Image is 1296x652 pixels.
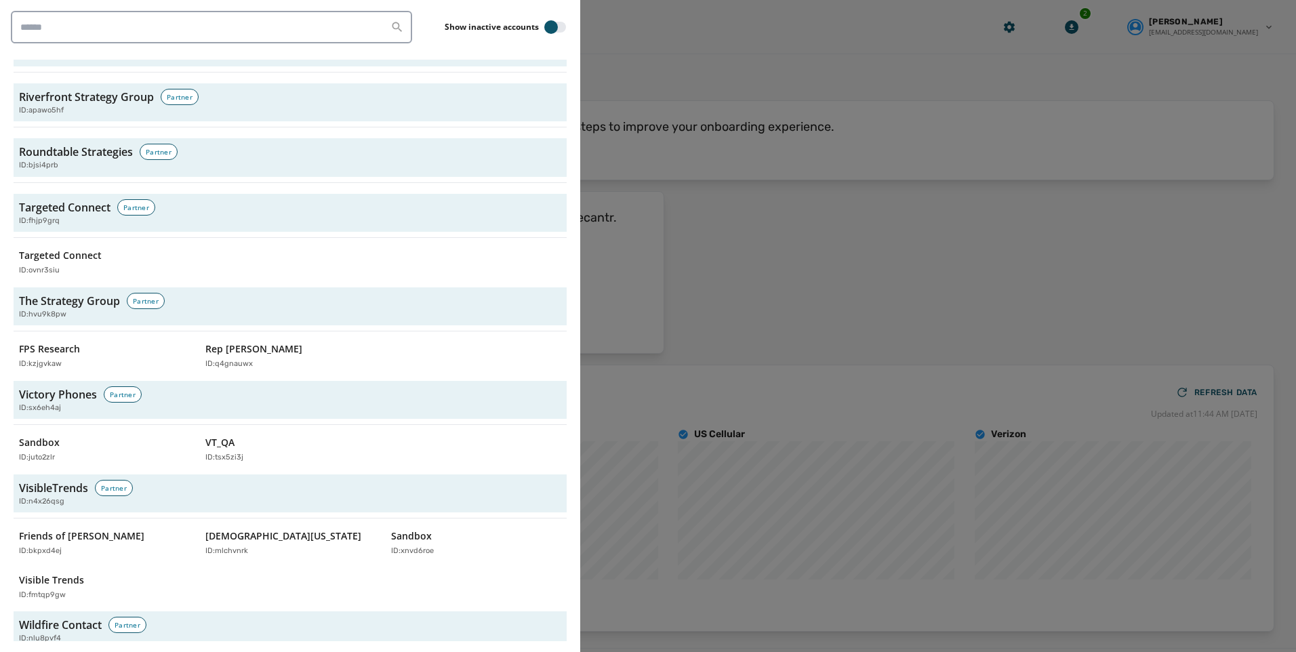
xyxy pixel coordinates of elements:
p: Sandbox [19,436,60,449]
button: [DEMOGRAPHIC_DATA][US_STATE]ID:mlchvnrk [200,524,381,563]
div: Partner [117,199,155,216]
p: ID: q4gnauwx [205,359,253,370]
p: Visible Trends [19,573,84,587]
p: FPS Research [19,342,80,356]
p: ID: bkpxd4ej [19,546,62,557]
button: Rep [PERSON_NAME]ID:q4gnauwx [200,337,381,375]
p: [DEMOGRAPHIC_DATA][US_STATE] [205,529,361,543]
button: VT_QAID:tsx5zi3j [200,430,381,469]
p: ID: juto2zlr [19,452,55,464]
button: Riverfront Strategy GroupPartnerID:apawo5hf [14,83,567,122]
button: SandboxID:xnvd6roe [386,524,567,563]
p: ID: ovnr3siu [19,265,60,277]
p: ID: xnvd6roe [391,546,434,557]
span: ID: n4x26qsg [19,496,64,508]
button: Roundtable StrategiesPartnerID:bjsi4prb [14,138,567,177]
div: Partner [108,617,146,633]
p: ID: kzjgvkaw [19,359,62,370]
h3: Victory Phones [19,386,97,403]
span: ID: sx6eh4aj [19,403,61,414]
h3: Roundtable Strategies [19,144,133,160]
h3: The Strategy Group [19,293,120,309]
button: SandboxID:juto2zlr [14,430,195,469]
button: VisibleTrendsPartnerID:n4x26qsg [14,474,567,513]
button: Visible TrendsID:fmtqp9gw [14,568,195,607]
button: The Strategy GroupPartnerID:hvu9k8pw [14,287,567,326]
p: ID: tsx5zi3j [205,452,243,464]
button: Targeted ConnectID:ovnr3siu [14,243,195,282]
h3: Riverfront Strategy Group [19,89,154,105]
p: Sandbox [391,529,432,543]
p: VT_QA [205,436,235,449]
button: Friends of [PERSON_NAME]ID:bkpxd4ej [14,524,195,563]
div: Partner [104,386,142,403]
h3: Wildfire Contact [19,617,102,633]
p: ID: mlchvnrk [205,546,248,557]
p: ID: fmtqp9gw [19,590,66,601]
label: Show inactive accounts [445,22,539,33]
button: FPS ResearchID:kzjgvkaw [14,337,195,375]
p: Rep [PERSON_NAME] [205,342,302,356]
button: Wildfire ContactPartnerID:nlu8pvf4 [14,611,567,650]
p: Friends of [PERSON_NAME] [19,529,144,543]
div: Partner [127,293,165,309]
span: ID: bjsi4prb [19,160,58,171]
button: Targeted ConnectPartnerID:fhjp9grq [14,194,567,232]
span: ID: apawo5hf [19,105,64,117]
p: Targeted Connect [19,249,102,262]
h3: Targeted Connect [19,199,110,216]
div: Partner [161,89,199,105]
button: Victory PhonesPartnerID:sx6eh4aj [14,381,567,420]
div: Partner [140,144,178,160]
span: ID: nlu8pvf4 [19,633,61,645]
div: Partner [95,480,133,496]
span: ID: hvu9k8pw [19,309,66,321]
span: ID: fhjp9grq [19,216,60,227]
h3: VisibleTrends [19,480,88,496]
